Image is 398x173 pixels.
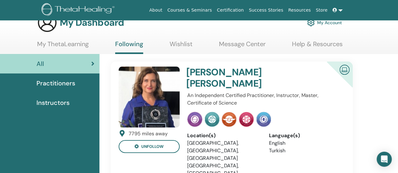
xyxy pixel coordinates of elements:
div: Location(s) [187,132,259,139]
li: Turkish [269,147,341,154]
a: My Account [307,16,342,30]
div: Open Intercom Messenger [377,152,392,167]
p: An Independent Certified Practitioner, Instructor, Master, Certificate of Science [187,92,341,107]
a: Resources [286,4,313,16]
a: Following [115,40,143,54]
img: generic-user-icon.jpg [37,13,57,33]
span: Practitioners [36,78,75,88]
a: Certification [214,4,246,16]
a: Help & Resources [292,40,343,52]
a: My ThetaLearning [37,40,89,52]
img: default.jpg [119,67,180,127]
a: Wishlist [170,40,193,52]
li: [GEOGRAPHIC_DATA], [GEOGRAPHIC_DATA], [GEOGRAPHIC_DATA] [187,139,259,162]
a: About [147,4,165,16]
button: unfollow [119,140,180,153]
a: Courses & Seminars [165,4,215,16]
a: Store [313,4,330,16]
span: All [36,59,44,68]
img: Certified Online Instructor [337,62,352,76]
h4: [PERSON_NAME] [PERSON_NAME] [186,67,315,89]
a: Message Center [219,40,266,52]
h3: My Dashboard [60,17,124,28]
div: Certified Online Instructor [317,62,353,98]
img: logo.png [42,3,117,17]
div: Language(s) [269,132,341,139]
span: Instructors [36,98,70,107]
li: English [269,139,341,147]
img: cog.svg [307,17,315,28]
div: 7795 miles away [129,130,168,138]
a: Success Stories [246,4,286,16]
